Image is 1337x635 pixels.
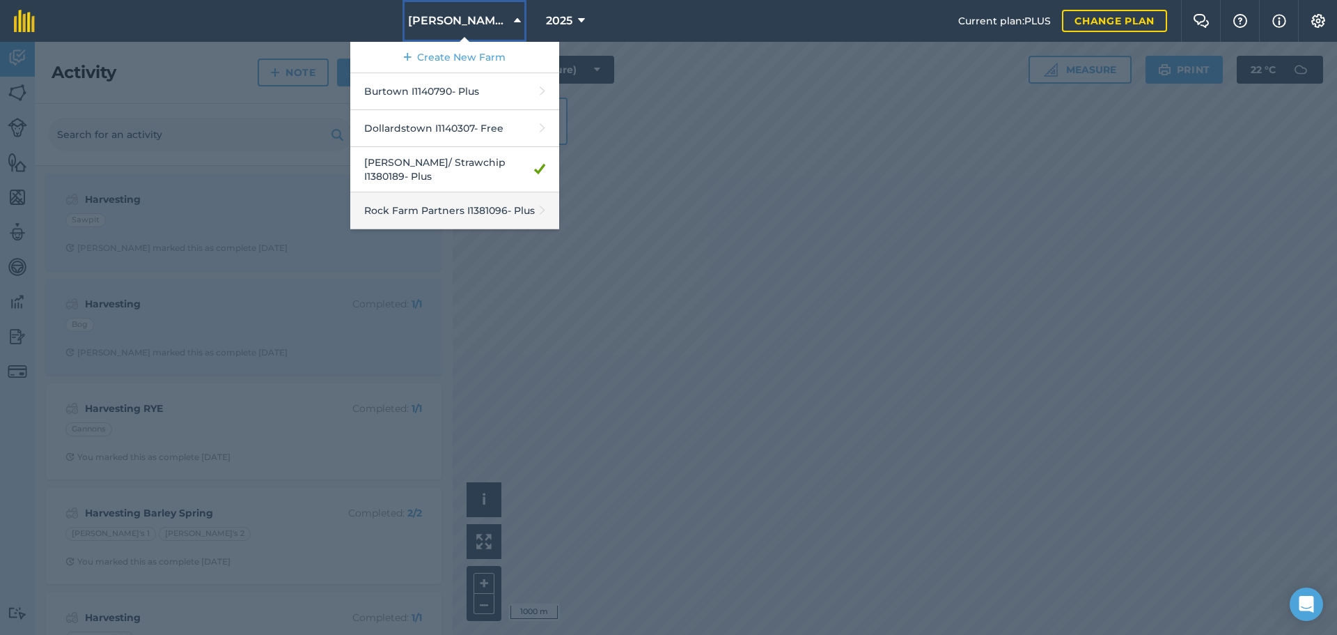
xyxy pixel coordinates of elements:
[1310,14,1327,28] img: A cog icon
[408,13,508,29] span: [PERSON_NAME]/ Strawchip I1380189
[1290,588,1323,621] div: Open Intercom Messenger
[350,192,559,229] a: Rock Farm Partners I1381096- Plus
[350,73,559,110] a: Burtown I1140790- Plus
[350,42,559,73] a: Create New Farm
[1062,10,1167,32] a: Change plan
[14,10,35,32] img: fieldmargin Logo
[958,13,1051,29] span: Current plan : PLUS
[350,110,559,147] a: Dollardstown I1140307- Free
[1193,14,1210,28] img: Two speech bubbles overlapping with the left bubble in the forefront
[546,13,572,29] span: 2025
[1232,14,1249,28] img: A question mark icon
[350,147,559,192] a: [PERSON_NAME]/ Strawchip I1380189- Plus
[1272,13,1286,29] img: svg+xml;base64,PHN2ZyB4bWxucz0iaHR0cDovL3d3dy53My5vcmcvMjAwMC9zdmciIHdpZHRoPSIxNyIgaGVpZ2h0PSIxNy...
